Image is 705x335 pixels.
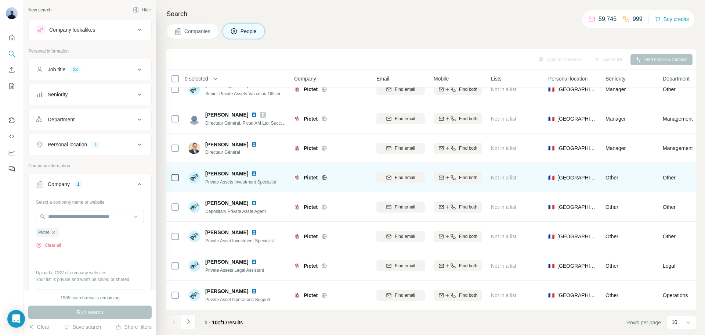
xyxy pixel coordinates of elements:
[294,116,300,122] img: Logo of Pictet
[491,75,502,82] span: Lists
[205,141,248,148] span: [PERSON_NAME]
[491,263,516,269] span: Not in a list
[185,75,208,82] span: 0 selected
[376,202,425,213] button: Find email
[205,111,248,118] span: [PERSON_NAME]
[557,262,597,270] span: [GEOGRAPHIC_DATA]
[376,113,425,124] button: Find email
[557,203,597,211] span: [GEOGRAPHIC_DATA]
[188,289,200,301] img: Avatar
[459,233,477,240] span: Find both
[294,145,300,151] img: Logo of Pictet
[434,143,482,154] button: Find both
[605,145,626,151] span: Manager
[61,295,120,301] div: 1985 search results remaining
[663,75,690,82] span: Department
[205,199,248,207] span: [PERSON_NAME]
[459,263,477,269] span: Find both
[459,174,477,181] span: Find both
[166,9,696,19] h4: Search
[294,86,300,92] img: Logo of Pictet
[205,229,248,236] span: [PERSON_NAME]
[205,209,266,214] span: Depositary Private Asset Agent
[548,174,554,181] span: 🇫🇷
[188,113,200,125] img: Avatar
[434,290,482,301] button: Find both
[251,200,257,206] img: LinkedIn logo
[6,162,18,175] button: Feedback
[70,66,80,73] div: 23
[188,172,200,183] img: Avatar
[184,28,211,35] span: Companies
[181,314,196,329] button: Navigate to next page
[663,203,676,211] span: Other
[434,75,449,82] span: Mobile
[49,26,95,33] div: Company lookalikes
[251,112,257,118] img: LinkedIn logo
[557,86,597,93] span: [GEOGRAPHIC_DATA]
[29,21,151,39] button: Company lookalikes
[304,145,318,152] span: Pictet
[491,145,516,151] span: Not in a list
[29,86,151,103] button: Seniority
[633,15,643,24] p: 999
[459,86,477,93] span: Find both
[48,91,68,98] div: Seniority
[395,86,415,93] span: Find email
[6,63,18,76] button: Enrich CSV
[188,260,200,272] img: Avatar
[548,115,554,122] span: 🇫🇷
[48,66,65,73] div: Job title
[205,120,419,126] span: Directeur Général, Pictet AM Ltd, Succ. en [GEOGRAPHIC_DATA], Responsable France & Benelux Pictet AM
[655,14,689,24] button: Buy credits
[294,263,300,269] img: Logo of Pictet
[48,141,87,148] div: Personal location
[251,171,257,177] img: LinkedIn logo
[395,115,415,122] span: Find email
[304,86,318,93] span: Pictet
[557,174,597,181] span: [GEOGRAPHIC_DATA]
[64,323,101,331] button: Save search
[205,238,274,243] span: Private Asset Investment Specialist
[188,231,200,242] img: Avatar
[548,86,554,93] span: 🇫🇷
[205,297,270,302] span: Private Asset Operations Support
[205,268,264,273] span: Private Assets Legal Assistant
[491,234,516,239] span: Not in a list
[36,289,144,302] button: Upload a list of companies
[548,292,554,299] span: 🇫🇷
[36,196,144,206] div: Select a company name or website
[115,323,152,331] button: Share filters
[626,319,661,326] span: Rows per page
[491,292,516,298] span: Not in a list
[605,292,618,298] span: Other
[205,179,276,185] span: Private Assets Investment Specialist
[605,234,618,239] span: Other
[251,259,257,265] img: LinkedIn logo
[6,79,18,93] button: My lists
[605,263,618,269] span: Other
[28,7,51,13] div: New search
[294,175,300,181] img: Logo of Pictet
[6,146,18,159] button: Dashboard
[304,292,318,299] span: Pictet
[663,115,693,122] span: Management
[605,204,618,210] span: Other
[6,47,18,60] button: Search
[251,142,257,147] img: LinkedIn logo
[434,172,482,183] button: Find both
[557,233,597,240] span: [GEOGRAPHIC_DATA]
[205,320,243,325] span: results
[376,290,425,301] button: Find email
[251,229,257,235] img: LinkedIn logo
[294,75,316,82] span: Company
[605,175,618,181] span: Other
[395,233,415,240] span: Find email
[557,292,597,299] span: [GEOGRAPHIC_DATA]
[188,83,200,95] img: Avatar
[663,86,676,93] span: Other
[6,114,18,127] button: Use Surfe on LinkedIn
[48,181,70,188] div: Company
[395,174,415,181] span: Find email
[376,75,389,82] span: Email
